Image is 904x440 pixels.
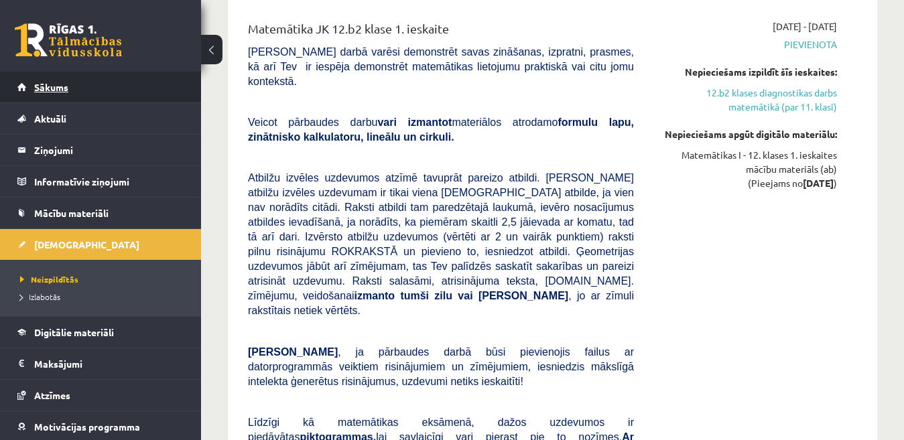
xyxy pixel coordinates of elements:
[248,346,634,387] span: , ja pārbaudes darbā būsi pievienojis failus ar datorprogrammās veiktiem risinājumiem un zīmējumi...
[20,291,188,303] a: Izlabotās
[17,166,184,197] a: Informatīvie ziņojumi
[654,148,837,190] div: Matemātikas I - 12. klases 1. ieskaites mācību materiāls (ab) (Pieejams no )
[773,19,837,33] span: [DATE] - [DATE]
[17,229,184,260] a: [DEMOGRAPHIC_DATA]
[17,72,184,102] a: Sākums
[248,19,634,44] div: Matemātika JK 12.b2 klase 1. ieskaite
[248,117,634,143] span: Veicot pārbaudes darbu materiālos atrodamo
[17,103,184,134] a: Aktuāli
[15,23,122,57] a: Rīgas 1. Tālmācības vidusskola
[803,177,834,189] strong: [DATE]
[34,135,184,165] legend: Ziņojumi
[17,317,184,348] a: Digitālie materiāli
[17,380,184,411] a: Atzīmes
[248,172,634,316] span: Atbilžu izvēles uzdevumos atzīmē tavuprāt pareizo atbildi. [PERSON_NAME] atbilžu izvēles uzdevuma...
[654,38,837,52] span: Pievienota
[17,348,184,379] a: Maksājumi
[17,198,184,228] a: Mācību materiāli
[34,81,68,93] span: Sākums
[248,346,338,358] span: [PERSON_NAME]
[34,421,140,433] span: Motivācijas programma
[34,389,70,401] span: Atzīmes
[377,117,452,128] b: vari izmantot
[400,290,568,301] b: tumši zilu vai [PERSON_NAME]
[20,274,78,285] span: Neizpildītās
[34,166,184,197] legend: Informatīvie ziņojumi
[20,273,188,285] a: Neizpildītās
[34,326,114,338] span: Digitālie materiāli
[654,127,837,141] div: Nepieciešams apgūt digitālo materiālu:
[34,238,139,250] span: [DEMOGRAPHIC_DATA]
[654,65,837,79] div: Nepieciešams izpildīt šīs ieskaites:
[20,291,60,302] span: Izlabotās
[248,117,634,143] b: formulu lapu, zinātnisko kalkulatoru, lineālu un cirkuli.
[34,113,66,125] span: Aktuāli
[248,46,634,87] span: [PERSON_NAME] darbā varēsi demonstrēt savas zināšanas, izpratni, prasmes, kā arī Tev ir iespēja d...
[17,135,184,165] a: Ziņojumi
[34,348,184,379] legend: Maksājumi
[354,290,395,301] b: izmanto
[34,207,109,219] span: Mācību materiāli
[654,86,837,114] a: 12.b2 klases diagnostikas darbs matemātikā (par 11. klasi)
